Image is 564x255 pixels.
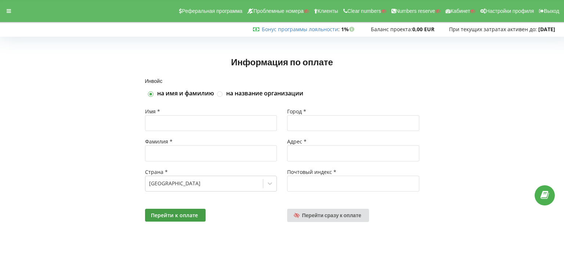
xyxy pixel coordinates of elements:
[157,90,214,98] label: на имя и фамилию
[287,209,369,222] a: Перейти сразу к оплате
[262,26,338,33] a: Бонус программы лояльности
[145,168,168,175] span: Страна *
[287,138,307,145] span: Адрес *
[262,26,340,33] span: :
[231,57,333,67] span: Информация по оплате
[412,26,434,33] strong: 0,00 EUR
[347,8,381,14] span: Clear numbers
[226,90,303,98] label: на название организации
[145,209,206,222] button: Перейти к оплате
[451,8,470,14] span: Кабинет
[151,212,198,219] span: Перейти к оплате
[371,26,412,33] span: Баланс проекта:
[145,78,163,84] span: Инвойс
[341,26,356,33] strong: 1%
[449,26,537,33] span: При текущих затратах активен до:
[538,26,555,33] strong: [DATE]
[302,212,361,218] span: Перейти сразу к оплате
[396,8,435,14] span: Numbers reserve
[253,8,304,14] span: Проблемные номера
[145,138,173,145] span: Фамилия *
[287,168,336,175] span: Почтовый индекс *
[145,108,160,115] span: Имя *
[486,8,534,14] span: Настройки профиля
[182,8,242,14] span: Реферальная программа
[318,8,338,14] span: Клиенты
[544,8,559,14] span: Выход
[287,108,306,115] span: Город *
